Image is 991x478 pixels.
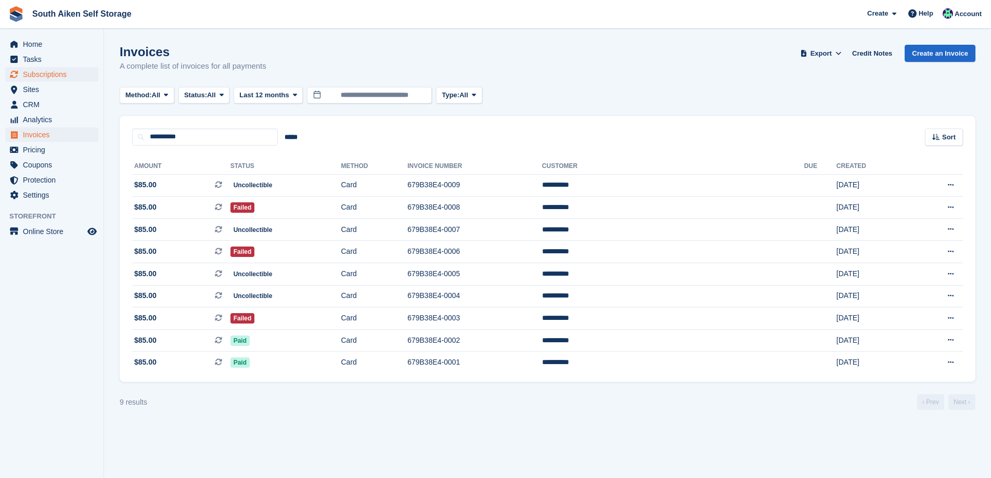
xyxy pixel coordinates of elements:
span: Help [919,8,933,19]
span: Invoices [23,127,85,142]
span: All [459,90,468,100]
td: 679B38E4-0006 [407,241,542,263]
th: Status [230,158,341,175]
a: menu [5,224,98,239]
span: $85.00 [134,202,157,213]
span: $85.00 [134,246,157,257]
a: Create an Invoice [905,45,975,62]
td: 679B38E4-0002 [407,329,542,352]
a: Credit Notes [848,45,896,62]
span: Last 12 months [239,90,289,100]
img: stora-icon-8386f47178a22dfd0bd8f6a31ec36ba5ce8667c1dd55bd0f319d3a0aa187defe.svg [8,6,24,22]
button: Export [798,45,844,62]
a: menu [5,97,98,112]
span: Analytics [23,112,85,127]
a: menu [5,67,98,82]
th: Customer [542,158,804,175]
a: menu [5,158,98,172]
td: [DATE] [836,174,909,197]
span: $85.00 [134,357,157,368]
span: Paid [230,335,250,346]
a: menu [5,37,98,51]
td: [DATE] [836,197,909,219]
span: Protection [23,173,85,187]
a: South Aiken Self Storage [28,5,136,22]
td: Card [341,329,407,352]
a: menu [5,127,98,142]
td: [DATE] [836,263,909,286]
span: Create [867,8,888,19]
td: [DATE] [836,352,909,373]
span: CRM [23,97,85,112]
td: 679B38E4-0009 [407,174,542,197]
span: $85.00 [134,179,157,190]
td: [DATE] [836,285,909,307]
span: Home [23,37,85,51]
span: Uncollectible [230,269,276,279]
span: $85.00 [134,290,157,301]
span: Online Store [23,224,85,239]
a: menu [5,82,98,97]
span: Settings [23,188,85,202]
span: Uncollectible [230,225,276,235]
button: Last 12 months [234,87,303,104]
td: Card [341,174,407,197]
td: 679B38E4-0007 [407,218,542,241]
span: Uncollectible [230,180,276,190]
td: Card [341,218,407,241]
td: [DATE] [836,218,909,241]
span: All [207,90,216,100]
td: 679B38E4-0001 [407,352,542,373]
td: 679B38E4-0008 [407,197,542,219]
span: $85.00 [134,335,157,346]
span: Failed [230,247,255,257]
span: All [152,90,161,100]
a: menu [5,112,98,127]
a: Next [948,394,975,410]
td: Card [341,285,407,307]
a: Previous [917,394,944,410]
button: Status: All [178,87,229,104]
th: Due [804,158,836,175]
th: Created [836,158,909,175]
td: [DATE] [836,329,909,352]
th: Method [341,158,407,175]
span: Pricing [23,143,85,157]
div: 9 results [120,397,147,408]
span: Sort [942,132,956,143]
td: [DATE] [836,241,909,263]
a: menu [5,143,98,157]
span: Sites [23,82,85,97]
span: Account [955,9,982,19]
a: menu [5,52,98,67]
span: Type: [442,90,459,100]
span: Subscriptions [23,67,85,82]
span: $85.00 [134,224,157,235]
nav: Page [915,394,977,410]
td: Card [341,307,407,330]
span: Failed [230,313,255,324]
button: Type: All [436,87,482,104]
span: Export [810,48,832,59]
span: Status: [184,90,207,100]
p: A complete list of invoices for all payments [120,60,266,72]
img: Michelle Brown [943,8,953,19]
td: Card [341,263,407,286]
a: menu [5,188,98,202]
span: $85.00 [134,268,157,279]
span: Uncollectible [230,291,276,301]
td: Card [341,241,407,263]
td: 679B38E4-0004 [407,285,542,307]
th: Amount [132,158,230,175]
button: Method: All [120,87,174,104]
span: Coupons [23,158,85,172]
td: Card [341,352,407,373]
td: 679B38E4-0003 [407,307,542,330]
span: Failed [230,202,255,213]
a: menu [5,173,98,187]
h1: Invoices [120,45,266,59]
span: Paid [230,357,250,368]
td: Card [341,197,407,219]
a: Preview store [86,225,98,238]
th: Invoice Number [407,158,542,175]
